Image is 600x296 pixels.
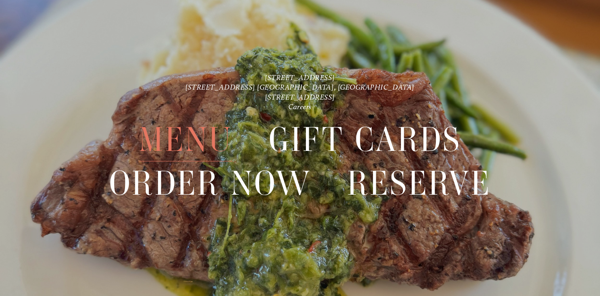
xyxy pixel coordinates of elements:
[139,118,232,161] a: Menu
[288,102,312,111] a: Careers
[265,73,335,82] a: [STREET_ADDRESS]
[347,162,490,205] a: Reserve
[185,83,415,92] a: [STREET_ADDRESS] [GEOGRAPHIC_DATA], [GEOGRAPHIC_DATA]
[265,93,335,101] a: [STREET_ADDRESS]
[109,162,311,205] a: Order Now
[269,118,462,161] a: Gift Cards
